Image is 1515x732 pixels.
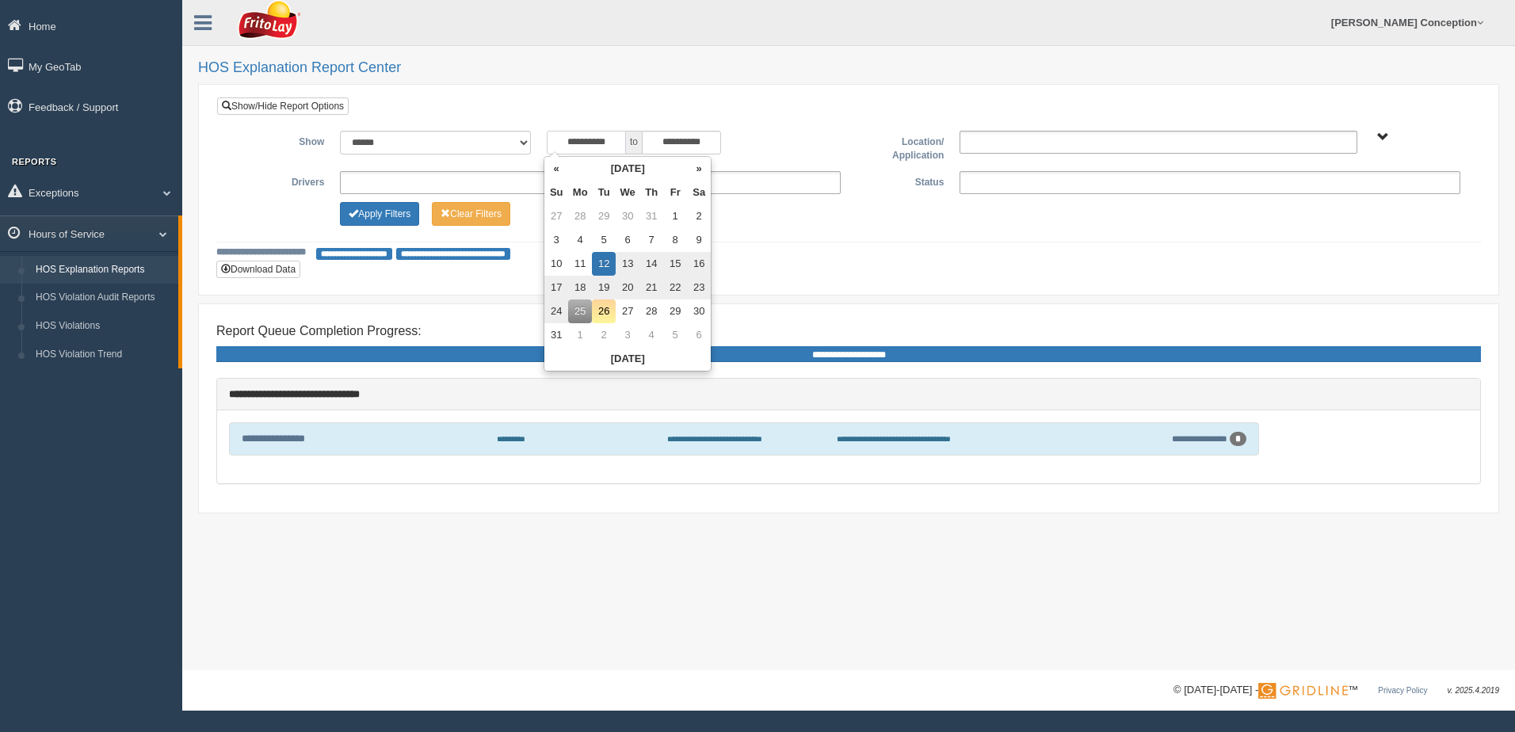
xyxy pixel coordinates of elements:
[639,204,663,228] td: 31
[29,341,178,369] a: HOS Violation Trend
[216,324,1481,338] h4: Report Queue Completion Progress:
[592,252,616,276] td: 12
[568,323,592,347] td: 1
[568,157,687,181] th: [DATE]
[544,204,568,228] td: 27
[687,228,711,252] td: 9
[1448,686,1499,695] span: v. 2025.4.2019
[29,312,178,341] a: HOS Violations
[639,181,663,204] th: Th
[616,228,639,252] td: 6
[544,347,711,371] th: [DATE]
[616,299,639,323] td: 27
[1173,682,1499,699] div: © [DATE]-[DATE] - ™
[29,284,178,312] a: HOS Violation Audit Reports
[229,171,332,190] label: Drivers
[592,323,616,347] td: 2
[639,252,663,276] td: 14
[592,276,616,299] td: 19
[217,97,349,115] a: Show/Hide Report Options
[616,252,639,276] td: 13
[626,131,642,154] span: to
[616,181,639,204] th: We
[616,204,639,228] td: 30
[544,323,568,347] td: 31
[687,276,711,299] td: 23
[616,276,639,299] td: 20
[687,299,711,323] td: 30
[639,228,663,252] td: 7
[340,202,419,226] button: Change Filter Options
[568,228,592,252] td: 4
[568,181,592,204] th: Mo
[568,252,592,276] td: 11
[544,276,568,299] td: 17
[544,299,568,323] td: 24
[687,252,711,276] td: 16
[687,181,711,204] th: Sa
[663,323,687,347] td: 5
[639,299,663,323] td: 28
[544,228,568,252] td: 3
[544,252,568,276] td: 10
[663,252,687,276] td: 15
[544,157,568,181] th: «
[1258,683,1348,699] img: Gridline
[568,204,592,228] td: 28
[432,202,510,226] button: Change Filter Options
[1378,686,1427,695] a: Privacy Policy
[568,299,592,323] td: 25
[592,204,616,228] td: 29
[663,299,687,323] td: 29
[544,181,568,204] th: Su
[592,299,616,323] td: 26
[229,131,332,150] label: Show
[29,256,178,284] a: HOS Explanation Reports
[687,157,711,181] th: »
[849,131,952,163] label: Location/ Application
[216,261,300,278] button: Download Data
[663,204,687,228] td: 1
[687,323,711,347] td: 6
[592,228,616,252] td: 5
[592,181,616,204] th: Tu
[198,60,1499,76] h2: HOS Explanation Report Center
[568,276,592,299] td: 18
[639,323,663,347] td: 4
[687,204,711,228] td: 2
[639,276,663,299] td: 21
[663,228,687,252] td: 8
[663,276,687,299] td: 22
[849,171,952,190] label: Status
[616,323,639,347] td: 3
[663,181,687,204] th: Fr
